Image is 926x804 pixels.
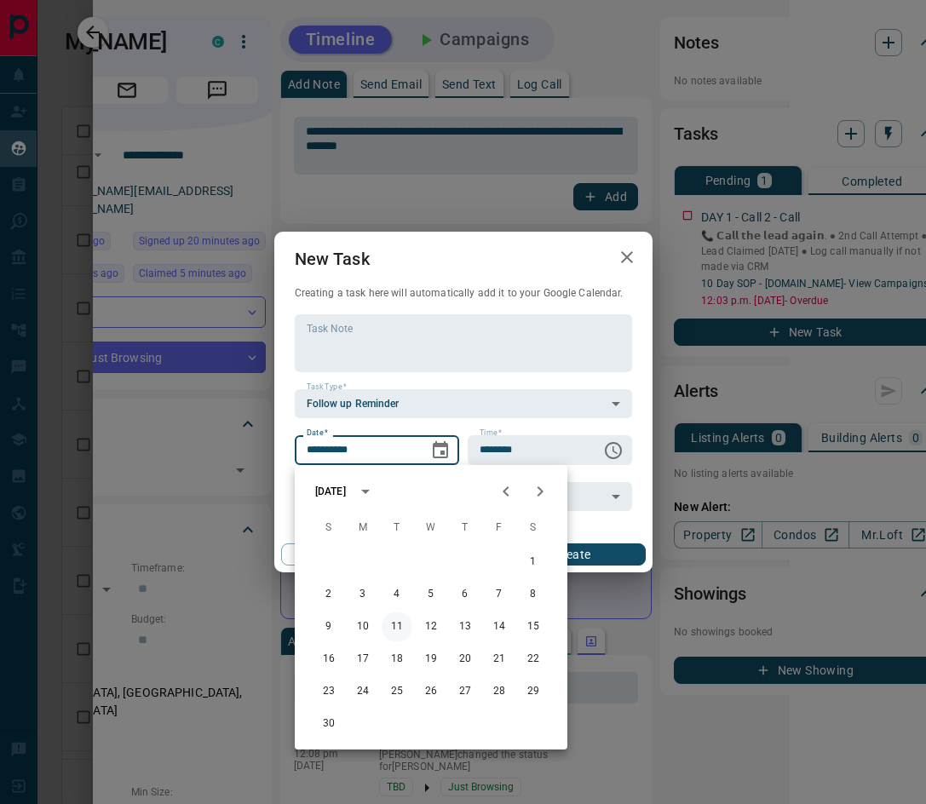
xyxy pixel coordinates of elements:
[596,434,630,468] button: Choose time, selected time is 6:00 AM
[295,286,632,301] p: Creating a task here will automatically add it to your Google Calendar.
[416,676,446,707] button: 26
[518,676,549,707] button: 29
[450,676,480,707] button: 27
[281,543,427,566] button: Cancel
[484,644,515,675] button: 21
[313,612,344,642] button: 9
[423,434,457,468] button: Choose date, selected date is Oct 15, 2025
[313,644,344,675] button: 16
[348,676,378,707] button: 24
[450,511,480,545] span: Thursday
[348,612,378,642] button: 10
[307,382,347,393] label: Task Type
[484,676,515,707] button: 28
[307,428,328,439] label: Date
[484,511,515,545] span: Friday
[313,511,344,545] span: Sunday
[484,579,515,610] button: 7
[416,579,446,610] button: 5
[313,676,344,707] button: 23
[450,579,480,610] button: 6
[274,232,390,286] h2: New Task
[313,579,344,610] button: 2
[518,612,549,642] button: 15
[348,579,378,610] button: 3
[348,511,378,545] span: Monday
[416,644,446,675] button: 19
[523,474,557,508] button: Next month
[382,612,412,642] button: 11
[450,612,480,642] button: 13
[416,612,446,642] button: 12
[348,644,378,675] button: 17
[382,644,412,675] button: 18
[489,474,523,508] button: Previous month
[518,547,549,577] button: 1
[295,389,632,418] div: Follow up Reminder
[518,511,549,545] span: Saturday
[382,579,412,610] button: 4
[382,676,412,707] button: 25
[480,428,502,439] label: Time
[518,644,549,675] button: 22
[382,511,412,545] span: Tuesday
[499,543,645,566] button: Create
[313,709,344,739] button: 30
[416,511,446,545] span: Wednesday
[351,477,380,506] button: calendar view is open, switch to year view
[315,484,346,499] div: [DATE]
[518,579,549,610] button: 8
[484,612,515,642] button: 14
[450,644,480,675] button: 20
